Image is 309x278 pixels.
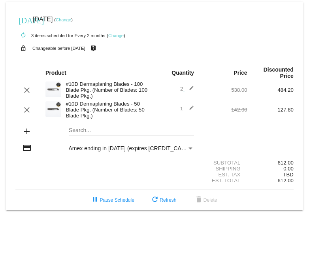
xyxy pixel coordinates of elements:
mat-icon: edit [185,85,194,95]
mat-select: Payment Method [69,145,194,151]
strong: Price [234,70,247,76]
span: Pause Schedule [90,197,134,203]
mat-icon: pause [90,195,100,205]
div: Est. Total [201,178,247,183]
div: 538.00 [201,87,247,93]
mat-icon: live_help [89,43,98,53]
mat-icon: refresh [150,195,160,205]
div: Shipping [201,166,247,172]
mat-icon: add [22,127,32,136]
div: Subtotal [201,160,247,166]
span: Delete [194,197,217,203]
mat-icon: credit_card [22,143,32,153]
button: Delete [188,193,224,207]
div: 142.00 [201,107,247,113]
img: dermaplanepro-10d-dermaplaning-blade-close-up.png [45,101,61,117]
div: 484.20 [247,87,294,93]
mat-icon: delete [194,195,203,205]
mat-icon: clear [22,105,32,115]
div: 612.00 [247,160,294,166]
a: Change [56,17,71,22]
small: Changeable before [DATE] [32,46,85,51]
a: Change [108,33,124,38]
mat-icon: clear [22,85,32,95]
div: #10D Dermaplaning Blades - 100 Blade Pkg. (Number of Blades: 100 Blade Pkg.) [62,81,154,99]
div: Est. Tax [201,172,247,178]
span: 612.00 [278,178,294,183]
mat-icon: autorenew [19,31,28,40]
span: Refresh [150,197,176,203]
span: Amex ending in [DATE] (expires [CREDIT_CARD_DATA]) [69,145,210,151]
span: 2 [180,86,194,92]
small: 3 items scheduled for Every 2 months [15,33,105,38]
mat-icon: lock_open [19,43,28,53]
small: ( ) [107,33,125,38]
span: TBD [283,172,293,178]
button: Refresh [144,193,183,207]
div: 127.80 [247,107,294,113]
span: 1 [180,106,194,112]
mat-icon: [DATE] [19,15,28,25]
mat-icon: edit [185,105,194,115]
strong: Product [45,70,66,76]
strong: Discounted Price [264,66,294,79]
small: ( ) [54,17,73,22]
input: Search... [69,127,194,134]
img: dermaplanepro-10d-dermaplaning-blade-close-up.png [45,81,61,97]
span: 0.00 [283,166,294,172]
div: #10D Dermaplaning Blades - 50 Blade Pkg. (Number of Blades: 50 Blade Pkg.) [62,101,154,119]
strong: Quantity [171,70,194,76]
button: Pause Schedule [84,193,140,207]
